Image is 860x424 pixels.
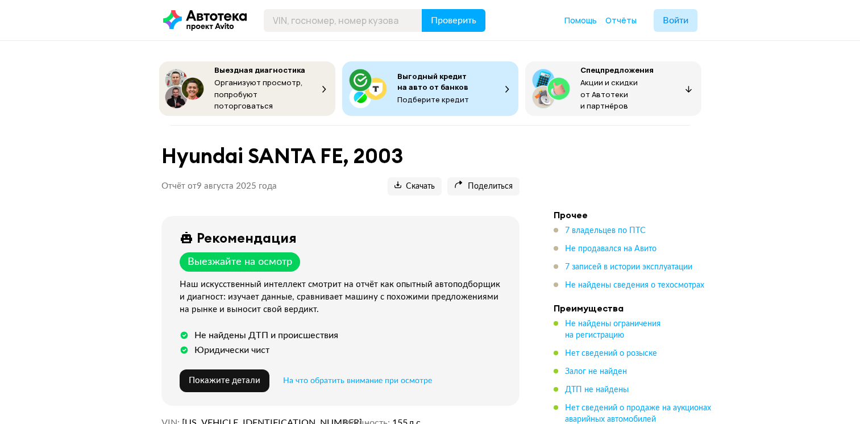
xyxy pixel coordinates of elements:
[565,263,692,271] span: 7 записей в истории эксплуатации
[605,15,637,26] a: Отчёты
[454,181,513,192] span: Поделиться
[431,16,476,25] span: Проверить
[283,377,432,385] span: На что обратить внимание при осмотре
[388,177,442,196] button: Скачать
[161,181,277,192] p: Отчёт от 9 августа 2025 года
[565,350,657,358] span: Нет сведений о розыске
[580,77,638,111] span: Акции и скидки от Автотеки и партнёров
[565,245,657,253] span: Не продавался на Авито
[565,227,646,235] span: 7 владельцев по ПТС
[197,230,297,246] div: Рекомендация
[565,368,627,376] span: Залог не найден
[422,9,485,32] button: Проверить
[565,404,711,423] span: Нет сведений о продаже на аукционах аварийных автомобилей
[397,71,468,92] span: Выгодный кредит на авто от банков
[214,65,305,75] span: Выездная диагностика
[264,9,422,32] input: VIN, госномер, номер кузова
[394,181,435,192] span: Скачать
[554,302,713,314] h4: Преимущества
[194,330,338,341] div: Не найдены ДТП и происшествия
[565,386,629,394] span: ДТП не найдены
[663,16,688,25] span: Войти
[565,281,704,289] span: Не найдены сведения о техосмотрах
[161,144,520,168] h1: Hyundai SANTA FE, 2003
[159,61,335,116] button: Выездная диагностикаОрганизуют просмотр, попробуют поторговаться
[194,344,269,356] div: Юридически чист
[180,369,269,392] button: Покажите детали
[342,61,518,116] button: Выгодный кредит на авто от банковПодберите кредит
[180,278,506,316] div: Наш искусственный интеллект смотрит на отчёт как опытный автоподборщик и диагност: изучает данные...
[189,376,260,385] span: Покажите детали
[564,15,597,26] a: Помощь
[214,77,303,111] span: Организуют просмотр, попробуют поторговаться
[654,9,697,32] button: Войти
[565,320,660,339] span: Не найдены ограничения на регистрацию
[580,65,654,75] span: Спецпредложения
[447,177,520,196] button: Поделиться
[397,94,469,105] span: Подберите кредит
[188,256,292,268] div: Выезжайте на осмотр
[525,61,701,116] button: СпецпредложенияАкции и скидки от Автотеки и партнёров
[554,209,713,221] h4: Прочее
